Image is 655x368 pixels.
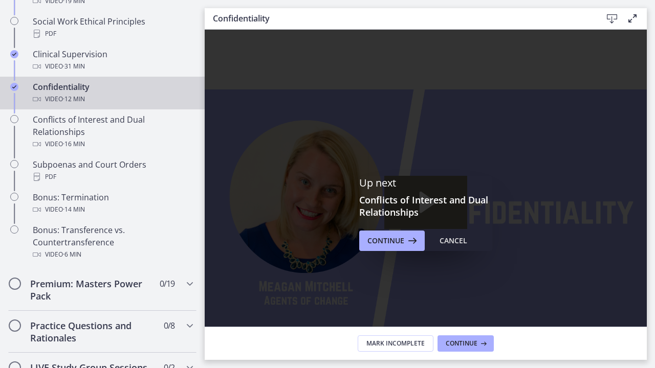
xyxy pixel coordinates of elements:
div: Cancel [440,235,467,247]
button: Fullscreen [416,346,442,368]
span: · 12 min [63,93,85,105]
span: Continue [446,339,477,348]
div: Clinical Supervision [33,48,192,73]
span: · 6 min [63,248,81,261]
button: Continue [438,335,494,352]
div: Confidentiality [33,81,192,105]
div: Video [33,203,192,216]
div: Video [33,93,192,105]
span: · 31 min [63,60,85,73]
div: Video [33,248,192,261]
button: Mark Incomplete [358,335,433,352]
button: Play Video: c1hrgn7jbns4p4pu7s2g.mp4 [180,146,263,199]
div: Subpoenas and Court Orders [33,158,192,183]
button: Cancel [431,231,475,251]
h3: Conflicts of Interest and Dual Relationships [359,194,492,218]
button: Show settings menu [389,346,416,368]
div: Conflicts of Interest and Dual Relationships [33,113,192,150]
div: Social Work Ethical Principles [33,15,192,40]
span: 0 / 8 [164,319,174,332]
span: 0 / 19 [160,278,174,290]
button: Mute [362,346,389,368]
div: Video [33,60,192,73]
div: PDF [33,171,192,183]
button: Continue [359,231,425,251]
span: Mark Incomplete [366,339,425,348]
span: · 16 min [63,138,85,150]
p: Up next [359,176,492,190]
i: Completed [10,50,18,58]
div: Video [33,138,192,150]
h2: Practice Questions and Rationales [30,319,155,344]
span: · 14 min [63,203,85,216]
div: Playbar [61,346,356,368]
h2: Premium: Masters Power Pack [30,278,155,302]
h3: Confidentiality [213,12,585,25]
div: PDF [33,28,192,40]
div: Bonus: Transference vs. Countertransference [33,224,192,261]
div: Bonus: Termination [33,191,192,216]
span: Continue [367,235,404,247]
i: Completed [10,83,18,91]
